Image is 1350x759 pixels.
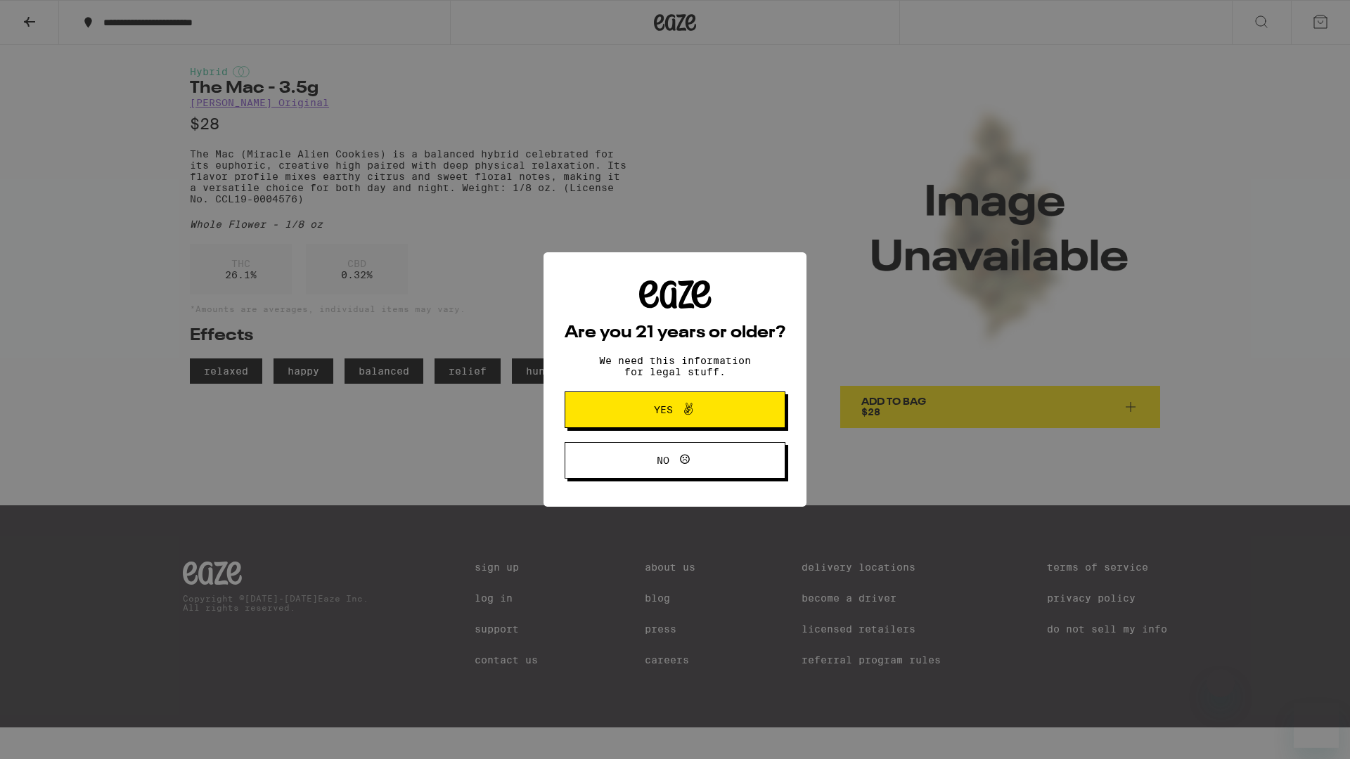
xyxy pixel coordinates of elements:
[587,355,763,377] p: We need this information for legal stuff.
[565,391,785,428] button: Yes
[657,455,669,465] span: No
[1207,669,1235,697] iframe: Close message
[654,405,673,415] span: Yes
[565,325,785,342] h2: Are you 21 years or older?
[1294,703,1339,748] iframe: Button to launch messaging window
[565,442,785,479] button: No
